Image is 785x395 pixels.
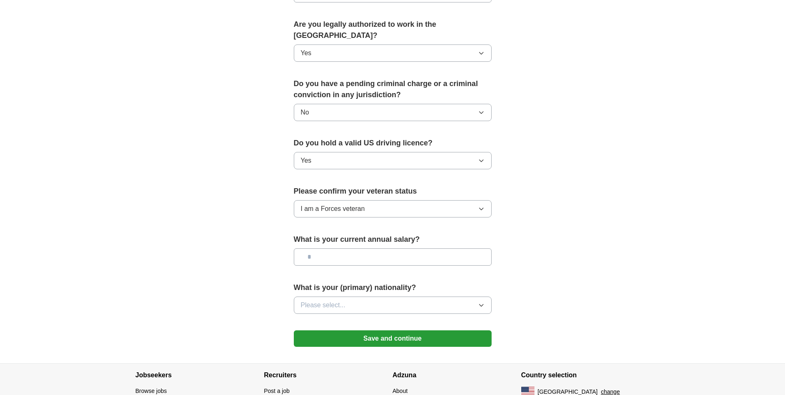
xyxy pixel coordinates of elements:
[301,204,365,214] span: I am a Forces veteran
[393,388,408,394] a: About
[301,156,312,166] span: Yes
[294,297,492,314] button: Please select...
[294,282,492,293] label: What is your (primary) nationality?
[294,152,492,169] button: Yes
[521,364,650,387] h4: Country selection
[294,234,492,245] label: What is your current annual salary?
[294,19,492,41] label: Are you legally authorized to work in the [GEOGRAPHIC_DATA]?
[301,300,346,310] span: Please select...
[294,330,492,347] button: Save and continue
[294,138,492,149] label: Do you hold a valid US driving licence?
[301,108,309,117] span: No
[264,388,290,394] a: Post a job
[294,186,492,197] label: Please confirm your veteran status
[136,388,167,394] a: Browse jobs
[294,78,492,101] label: Do you have a pending criminal charge or a criminal conviction in any jurisdiction?
[301,48,312,58] span: Yes
[294,200,492,217] button: I am a Forces veteran
[294,104,492,121] button: No
[294,44,492,62] button: Yes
